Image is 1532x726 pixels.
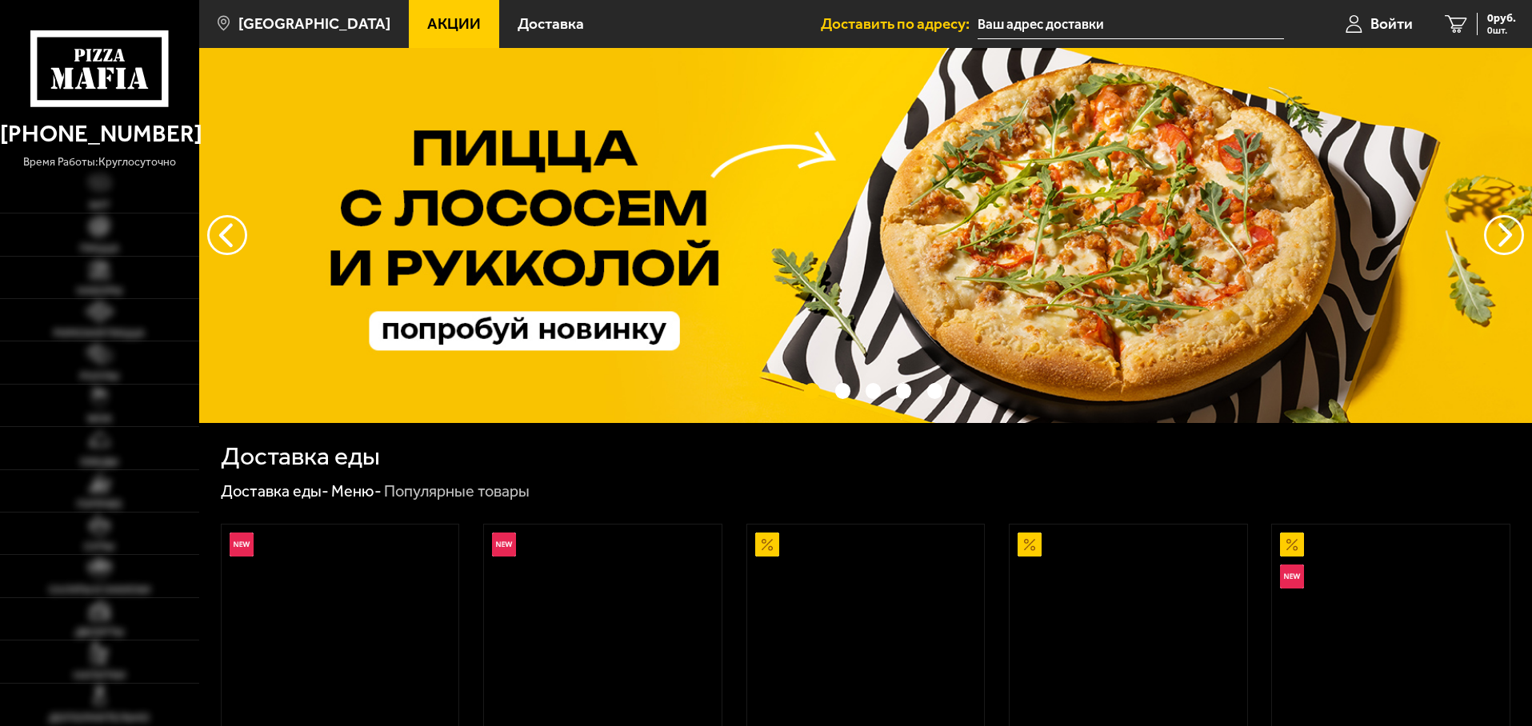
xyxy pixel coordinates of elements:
[518,16,584,31] span: Доставка
[1280,533,1304,556] img: Акционный
[238,16,390,31] span: [GEOGRAPHIC_DATA]
[84,541,114,552] span: Супы
[804,383,819,398] button: точки переключения
[74,670,126,681] span: Напитки
[54,328,145,339] span: Римская пицца
[1280,564,1304,588] img: Новинка
[835,383,850,398] button: точки переключения
[80,243,119,254] span: Пицца
[230,533,254,556] img: Новинка
[331,481,382,501] a: Меню-
[1018,533,1042,556] img: Акционный
[1487,26,1516,35] span: 0 шт.
[221,481,329,501] a: Доставка еды-
[1370,16,1413,31] span: Войти
[89,200,110,211] span: Хит
[75,627,124,638] span: Десерты
[77,499,122,510] span: Горячее
[384,481,530,502] div: Популярные товары
[80,457,118,468] span: Обеды
[821,16,978,31] span: Доставить по адресу:
[221,444,380,469] h1: Доставка еды
[755,533,779,556] img: Акционный
[80,371,119,382] span: Роллы
[896,383,911,398] button: точки переключения
[492,533,516,556] img: Новинка
[427,16,481,31] span: Акции
[1484,215,1524,255] button: предыдущий
[49,584,150,596] span: Салаты и закуски
[1487,13,1516,24] span: 0 руб.
[978,10,1284,39] input: Ваш адрес доставки
[87,413,112,425] span: WOK
[207,215,247,255] button: следующий
[49,712,150,724] span: Дополнительно
[866,383,881,398] button: точки переключения
[77,285,122,297] span: Наборы
[927,383,942,398] button: точки переключения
